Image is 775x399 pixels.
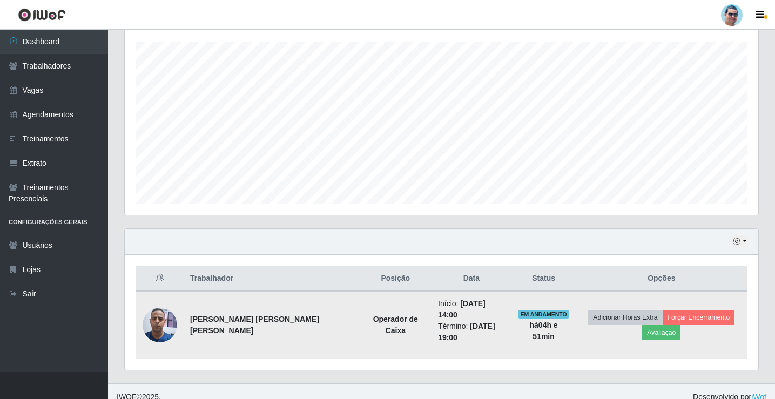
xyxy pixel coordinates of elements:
li: Término: [438,321,504,343]
time: [DATE] 14:00 [438,299,486,319]
strong: [PERSON_NAME] [PERSON_NAME] [PERSON_NAME] [190,315,319,335]
img: CoreUI Logo [18,8,66,22]
strong: há 04 h e 51 min [530,321,558,341]
span: EM ANDAMENTO [518,310,569,319]
button: Avaliação [642,325,680,340]
li: Início: [438,298,504,321]
strong: Operador de Caixa [373,315,418,335]
img: 1738774226502.jpeg [143,302,177,348]
th: Status [511,266,576,292]
button: Adicionar Horas Extra [588,310,662,325]
th: Data [432,266,511,292]
th: Posição [359,266,432,292]
th: Opções [576,266,747,292]
button: Forçar Encerramento [663,310,735,325]
th: Trabalhador [184,266,359,292]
